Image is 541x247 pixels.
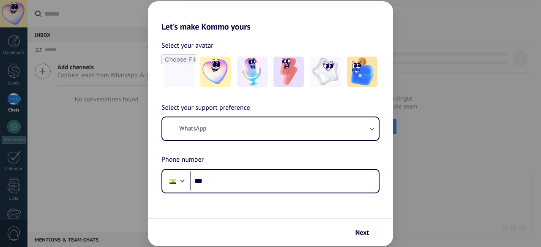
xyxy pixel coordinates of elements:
span: Select your support preference [161,103,250,114]
img: -2.jpeg [237,57,268,87]
button: Next [352,225,380,240]
span: WhatsApp [179,125,206,133]
img: -1.jpeg [200,57,231,87]
img: -4.jpeg [310,57,341,87]
button: WhatsApp [162,117,379,140]
img: -5.jpeg [347,57,377,87]
span: Next [355,230,369,236]
div: India: + 91 [165,172,181,190]
span: Select your avatar [161,40,213,51]
h2: Let's make Kommo yours [148,1,393,32]
span: Phone number [161,155,204,166]
img: -3.jpeg [273,57,304,87]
